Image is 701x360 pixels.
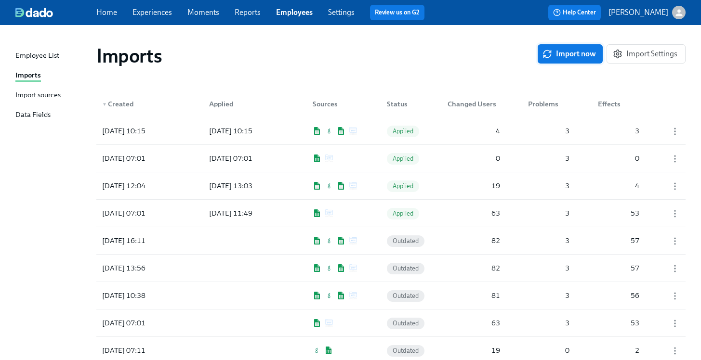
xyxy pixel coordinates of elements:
img: Greenhouse [325,182,333,190]
img: Google Sheets [324,347,333,354]
div: [DATE] 16:11Google SheetsGreenhouseGoogle SheetsSFTP (inactive)Outdated82357 [96,227,686,254]
div: Created [98,98,185,110]
a: dado [15,8,96,17]
div: Effects [590,94,643,114]
div: [DATE] 07:01 [98,317,185,329]
img: SFTP (inactive) [349,237,357,244]
a: [DATE] 13:56Google SheetsGreenhouseGoogle SheetsSFTP (inactive)Outdated82357 [96,255,686,282]
div: [DATE] 07:01 [205,153,288,164]
img: Greenhouse [325,264,333,272]
div: Effects [594,98,643,110]
a: [DATE] 07:01Google SheetsSFTP (inactive)Outdated63353 [96,309,686,337]
div: 19 [444,345,504,356]
img: Google Sheets [337,127,345,135]
img: SFTP (inactive) [349,292,357,299]
div: [DATE] 13:03 [205,180,288,192]
img: Greenhouse [325,292,333,299]
div: 0 [524,345,573,356]
div: 3 [524,180,573,192]
div: [DATE] 10:38 [98,290,185,301]
div: Data Fields [15,109,51,121]
div: 3 [594,125,643,137]
div: Problems [524,98,573,110]
img: SFTP (inactive) [325,319,333,327]
div: 0 [594,153,643,164]
div: 53 [594,207,643,219]
span: Applied [387,182,419,190]
a: [DATE] 10:38Google SheetsGreenhouseGoogle SheetsSFTP (inactive)Outdated81356 [96,282,686,309]
div: 3 [524,290,573,301]
div: 82 [444,235,504,246]
img: Google Sheets [313,182,321,190]
a: [DATE] 10:15[DATE] 10:15Google SheetsGreenhouseGoogle SheetsSFTP (inactive)Applied433 [96,117,686,145]
img: SFTP (inactive) [325,154,333,162]
img: Google Sheets [313,237,321,244]
button: [PERSON_NAME] [608,6,686,19]
button: Import Settings [607,44,686,64]
div: 2 [594,345,643,356]
img: Google Sheets [313,127,321,135]
img: SFTP (inactive) [349,182,357,190]
div: 53 [594,317,643,329]
div: Applied [201,94,288,114]
img: Google Sheets [337,264,345,272]
div: 81 [444,290,504,301]
div: Import sources [15,90,61,102]
img: Google Sheets [313,264,321,272]
div: [DATE] 10:15 [98,125,185,137]
img: Google Sheets [313,209,321,217]
div: [DATE] 07:01 [98,207,185,219]
img: Google Sheets [313,292,321,299]
div: 56 [594,290,643,301]
img: SFTP (inactive) [325,209,333,217]
span: Applied [387,210,419,217]
div: 57 [594,235,643,246]
span: Outdated [387,292,425,299]
img: dado [15,8,53,17]
a: Moments [187,8,219,17]
div: Employee List [15,50,59,62]
div: Changed Users [444,94,504,114]
a: [DATE] 07:01[DATE] 07:01Google SheetsSFTP (inactive)Applied030 [96,145,686,172]
span: Applied [387,128,419,135]
div: 63 [444,207,504,219]
div: 3 [524,235,573,246]
img: Google Sheets [337,292,345,299]
div: ▼Created [98,94,185,114]
button: Review us on G2 [370,5,424,20]
div: 4 [594,180,643,192]
div: 19 [444,180,504,192]
span: Import Settings [615,49,677,59]
div: 3 [524,317,573,329]
div: [DATE] 11:49 [205,207,288,219]
img: Greenhouse [325,237,333,244]
div: 3 [524,153,573,164]
h1: Imports [96,44,162,67]
a: Home [96,8,117,17]
span: Outdated [387,237,425,244]
div: [DATE] 12:04[DATE] 13:03Google SheetsGreenhouseGoogle SheetsSFTP (inactive)Applied1934 [96,172,686,199]
div: Sources [305,94,363,114]
a: Employees [276,8,313,17]
span: Applied [387,155,419,162]
img: SFTP (inactive) [349,264,357,272]
div: Applied [205,98,288,110]
a: Import sources [15,90,89,102]
button: Import now [538,44,603,64]
div: [DATE] 10:15 [205,125,288,137]
img: Greenhouse [325,127,333,135]
a: [DATE] 07:01[DATE] 11:49Google SheetsSFTP (inactive)Applied63353 [96,200,686,227]
div: 3 [524,125,573,137]
span: ▼ [102,102,107,107]
div: 3 [524,207,573,219]
a: Experiences [132,8,172,17]
a: Settings [328,8,355,17]
span: Outdated [387,347,425,354]
div: 4 [444,125,504,137]
a: [DATE] 12:04[DATE] 13:03Google SheetsGreenhouseGoogle SheetsSFTP (inactive)Applied1934 [96,172,686,200]
p: [PERSON_NAME] [608,7,668,18]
